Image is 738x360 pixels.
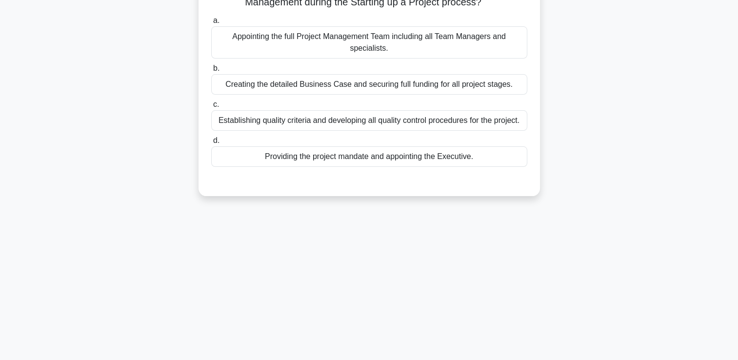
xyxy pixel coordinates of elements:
div: Providing the project mandate and appointing the Executive. [211,146,527,167]
div: Establishing quality criteria and developing all quality control procedures for the project. [211,110,527,131]
span: c. [213,100,219,108]
div: Creating the detailed Business Case and securing full funding for all project stages. [211,74,527,95]
div: Appointing the full Project Management Team including all Team Managers and specialists. [211,26,527,59]
span: a. [213,16,219,24]
span: d. [213,136,219,144]
span: b. [213,64,219,72]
